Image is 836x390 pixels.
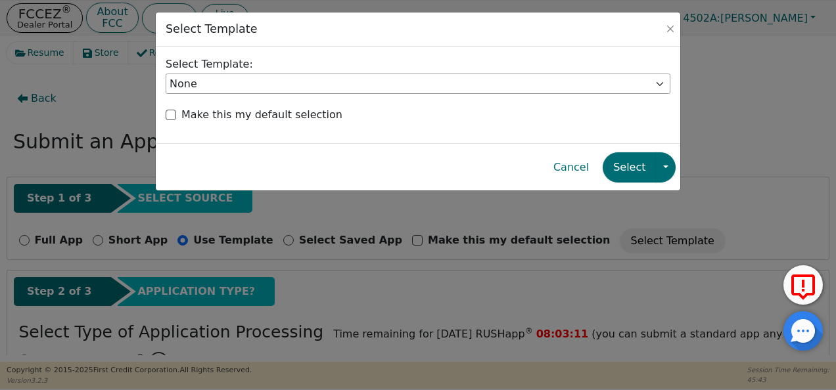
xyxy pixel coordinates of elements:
span: Select Template: [166,58,253,70]
h3: Select Template [166,22,257,36]
button: Select [603,152,656,183]
button: Report Error to FCC [783,265,823,305]
p: Make this my default selection [181,107,342,123]
button: Close [664,22,677,35]
button: Cancel [543,152,599,183]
